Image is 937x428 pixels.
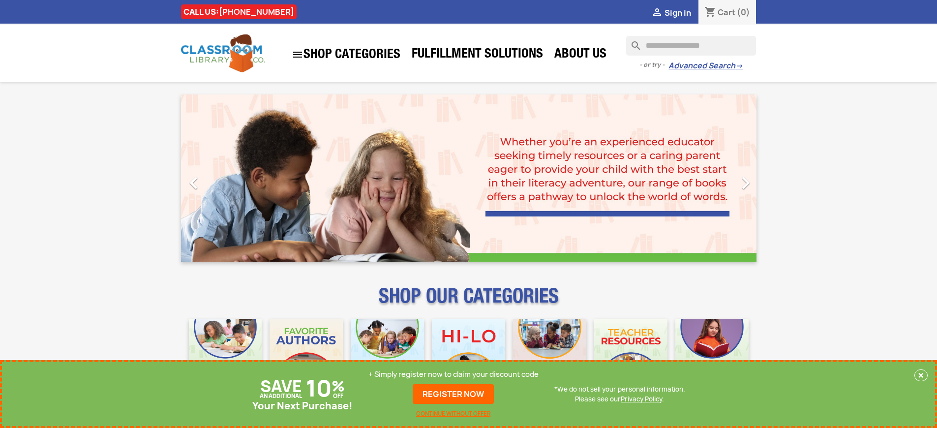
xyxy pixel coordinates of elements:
div: CALL US: [181,4,297,19]
a:  Sign in [651,7,691,18]
input: Search [626,36,756,56]
img: Classroom Library Company [181,34,265,72]
a: [PHONE_NUMBER] [219,6,294,17]
p: SHOP OUR CATEGORIES [181,293,756,311]
i:  [651,7,663,19]
span: Cart [718,7,735,18]
i:  [733,171,758,195]
img: CLC_Dyslexia_Mobile.jpg [675,319,749,392]
i:  [181,171,206,195]
img: CLC_Favorite_Authors_Mobile.jpg [270,319,343,392]
a: About Us [549,45,611,65]
a: Fulfillment Solutions [407,45,548,65]
i: shopping_cart [704,7,716,19]
img: CLC_Phonics_And_Decodables_Mobile.jpg [351,319,424,392]
span: (0) [737,7,750,18]
ul: Carousel container [181,94,756,262]
a: SHOP CATEGORIES [287,44,405,65]
img: CLC_Teacher_Resources_Mobile.jpg [594,319,667,392]
i: search [626,36,638,48]
a: Advanced Search→ [668,61,743,71]
img: CLC_Bulk_Mobile.jpg [189,319,262,392]
img: CLC_HiLo_Mobile.jpg [432,319,505,392]
i:  [292,49,303,61]
img: CLC_Fiction_Nonfiction_Mobile.jpg [513,319,586,392]
span: Sign in [665,7,691,18]
a: Previous [181,94,268,262]
span: - or try - [639,60,668,70]
span: → [735,61,743,71]
a: Next [670,94,756,262]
